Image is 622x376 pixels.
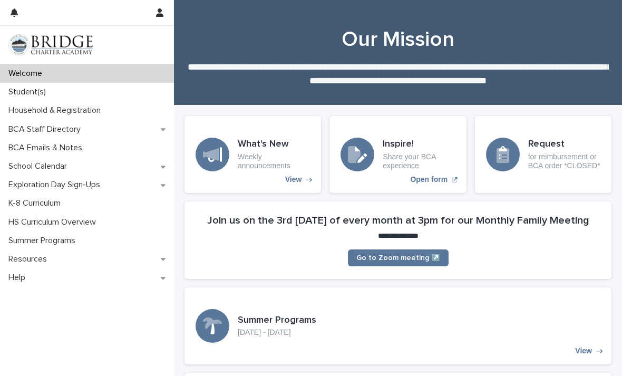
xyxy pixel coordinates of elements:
[4,87,54,97] p: Student(s)
[348,249,449,266] a: Go to Zoom meeting ↗️
[238,152,310,170] p: Weekly announcements
[238,139,310,150] h3: What's New
[4,198,69,208] p: K-8 Curriculum
[184,116,321,193] a: View
[575,346,592,355] p: View
[383,139,455,150] h3: Inspire!
[4,180,109,190] p: Exploration Day Sign-Ups
[528,139,600,150] h3: Request
[207,214,589,227] h2: Join us on the 3rd [DATE] of every month at 3pm for our Monthly Family Meeting
[184,287,611,364] a: View
[238,315,316,326] h3: Summer Programs
[4,69,51,79] p: Welcome
[285,175,302,184] p: View
[410,175,448,184] p: Open form
[4,217,104,227] p: HS Curriculum Overview
[4,143,91,153] p: BCA Emails & Notes
[4,254,55,264] p: Resources
[356,254,440,262] span: Go to Zoom meeting ↗️
[4,105,109,115] p: Household & Registration
[329,116,466,193] a: Open form
[383,152,455,170] p: Share your BCA experience
[4,124,89,134] p: BCA Staff Directory
[4,236,84,246] p: Summer Programs
[184,27,611,52] h1: Our Mission
[4,273,34,283] p: Help
[8,34,93,55] img: V1C1m3IdTEidaUdm9Hs0
[4,161,75,171] p: School Calendar
[238,328,316,337] p: [DATE] - [DATE]
[528,152,600,170] p: for reimbursement or BCA order *CLOSED*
